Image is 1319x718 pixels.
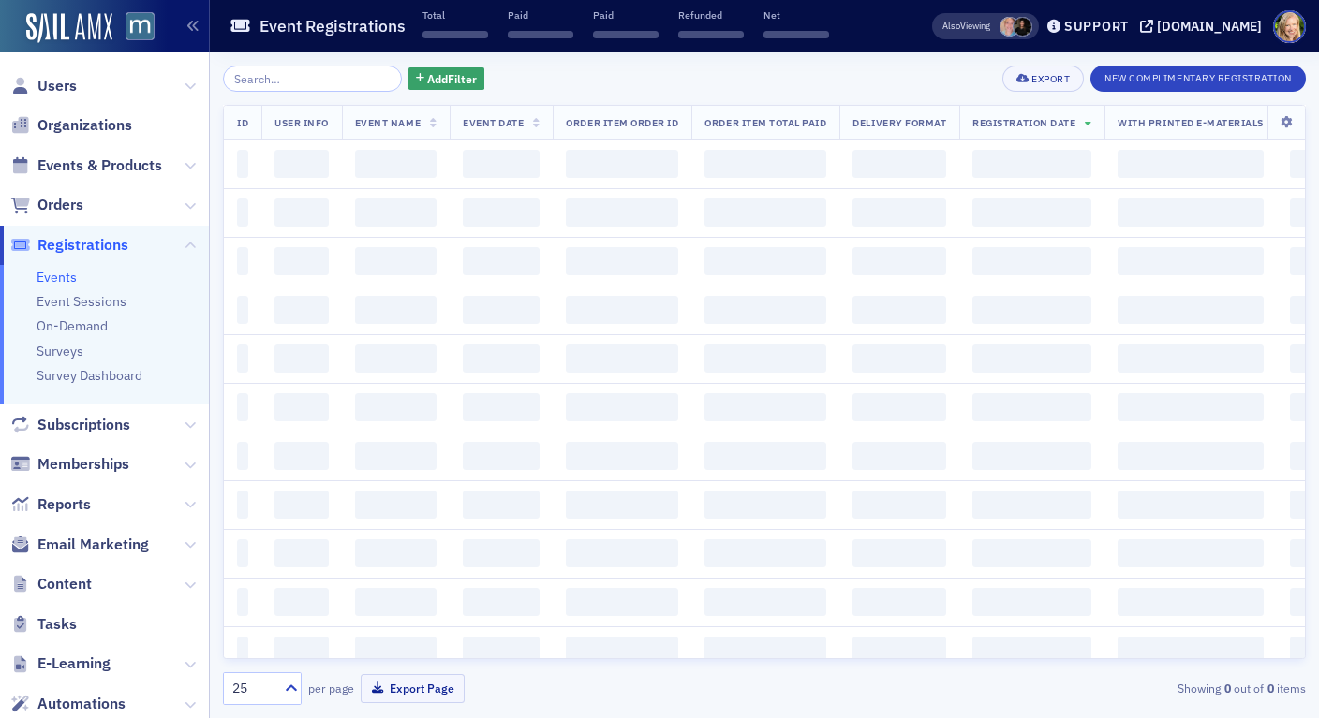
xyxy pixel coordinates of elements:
[704,247,826,275] span: ‌
[237,588,248,616] span: ‌
[112,12,155,44] a: View Homepage
[274,247,329,275] span: ‌
[1118,247,1264,275] span: ‌
[852,296,946,324] span: ‌
[463,588,540,616] span: ‌
[852,491,946,519] span: ‌
[566,344,678,373] span: ‌
[678,8,744,22] p: Refunded
[355,247,437,275] span: ‌
[972,491,1091,519] span: ‌
[237,247,248,275] span: ‌
[1118,296,1264,324] span: ‌
[566,247,678,275] span: ‌
[566,588,678,616] span: ‌
[37,343,83,359] a: Surveys
[10,494,91,515] a: Reports
[37,195,83,215] span: Orders
[355,344,437,373] span: ‌
[678,31,744,38] span: ‌
[10,115,132,136] a: Organizations
[37,494,91,515] span: Reports
[10,76,77,96] a: Users
[852,198,946,227] span: ‌
[237,150,248,178] span: ‌
[566,442,678,470] span: ‌
[37,415,130,435] span: Subscriptions
[308,680,354,696] label: per page
[1140,20,1268,33] button: [DOMAIN_NAME]
[274,442,329,470] span: ‌
[274,588,329,616] span: ‌
[508,8,573,22] p: Paid
[852,637,946,665] span: ‌
[566,198,678,227] span: ‌
[274,150,329,178] span: ‌
[10,574,92,594] a: Content
[852,442,946,470] span: ‌
[237,491,248,519] span: ‌
[259,15,406,37] h1: Event Registrations
[942,20,960,32] div: Also
[593,8,659,22] p: Paid
[972,198,1091,227] span: ‌
[566,637,678,665] span: ‌
[37,694,126,714] span: Automations
[704,116,826,129] span: Order Item Total Paid
[274,116,329,129] span: User Info
[852,247,946,275] span: ‌
[1264,680,1277,696] strong: 0
[355,491,437,519] span: ‌
[972,247,1091,275] span: ‌
[1273,10,1306,43] span: Profile
[704,491,826,519] span: ‌
[1000,17,1019,37] span: Dee Sullivan
[972,588,1091,616] span: ‌
[463,539,540,567] span: ‌
[355,393,437,421] span: ‌
[237,198,248,227] span: ‌
[1064,18,1129,35] div: Support
[463,247,540,275] span: ‌
[463,150,540,178] span: ‌
[274,344,329,373] span: ‌
[237,344,248,373] span: ‌
[237,442,248,470] span: ‌
[704,393,826,421] span: ‌
[355,637,437,665] span: ‌
[972,150,1091,178] span: ‌
[408,67,485,91] button: AddFilter
[274,539,329,567] span: ‌
[237,296,248,324] span: ‌
[463,442,540,470] span: ‌
[10,454,129,475] a: Memberships
[274,296,329,324] span: ‌
[223,66,402,92] input: Search…
[852,150,946,178] span: ‌
[1013,17,1032,37] span: Lauren McDonough
[355,150,437,178] span: ‌
[1118,198,1264,227] span: ‌
[37,317,108,334] a: On-Demand
[704,150,826,178] span: ‌
[26,13,112,43] img: SailAMX
[37,155,162,176] span: Events & Products
[422,31,488,38] span: ‌
[10,235,128,256] a: Registrations
[1118,491,1264,519] span: ‌
[852,116,946,129] span: Delivery Format
[355,588,437,616] span: ‌
[355,198,437,227] span: ‌
[763,8,829,22] p: Net
[274,491,329,519] span: ‌
[126,12,155,41] img: SailAMX
[852,393,946,421] span: ‌
[10,614,77,635] a: Tasks
[355,442,437,470] span: ‌
[593,31,659,38] span: ‌
[972,393,1091,421] span: ‌
[37,574,92,594] span: Content
[37,614,77,635] span: Tasks
[1118,588,1264,616] span: ‌
[972,442,1091,470] span: ‌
